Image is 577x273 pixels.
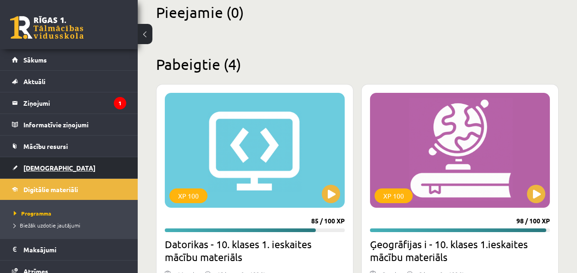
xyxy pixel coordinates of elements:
a: Informatīvie ziņojumi [12,114,126,135]
span: Digitālie materiāli [23,185,78,193]
div: XP 100 [169,188,207,203]
a: Mācību resursi [12,136,126,157]
span: [DEMOGRAPHIC_DATA] [23,164,95,172]
legend: Ziņojumi [23,92,126,114]
span: Sākums [23,56,47,64]
h2: Pieejamie (0) [156,3,559,21]
a: Programma [14,209,129,217]
span: Biežāk uzdotie jautājumi [14,222,80,229]
a: Maksājumi [12,239,126,260]
legend: Maksājumi [23,239,126,260]
div: XP 100 [375,188,413,203]
legend: Informatīvie ziņojumi [23,114,126,135]
a: Biežāk uzdotie jautājumi [14,221,129,229]
h2: Datorikas - 10. klases 1. ieskaites mācību materiāls [165,238,345,263]
span: Programma [14,210,51,217]
a: Ziņojumi1 [12,92,126,114]
h2: Ģeogrāfijas i - 10. klases 1.ieskaites mācību materiāls [370,238,550,263]
a: Rīgas 1. Tālmācības vidusskola [10,16,84,39]
a: Aktuāli [12,71,126,92]
a: [DEMOGRAPHIC_DATA] [12,157,126,178]
span: Aktuāli [23,77,45,85]
i: 1 [114,97,126,109]
a: Digitālie materiāli [12,179,126,200]
h2: Pabeigtie (4) [156,55,559,73]
a: Sākums [12,49,126,70]
span: Mācību resursi [23,142,68,150]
